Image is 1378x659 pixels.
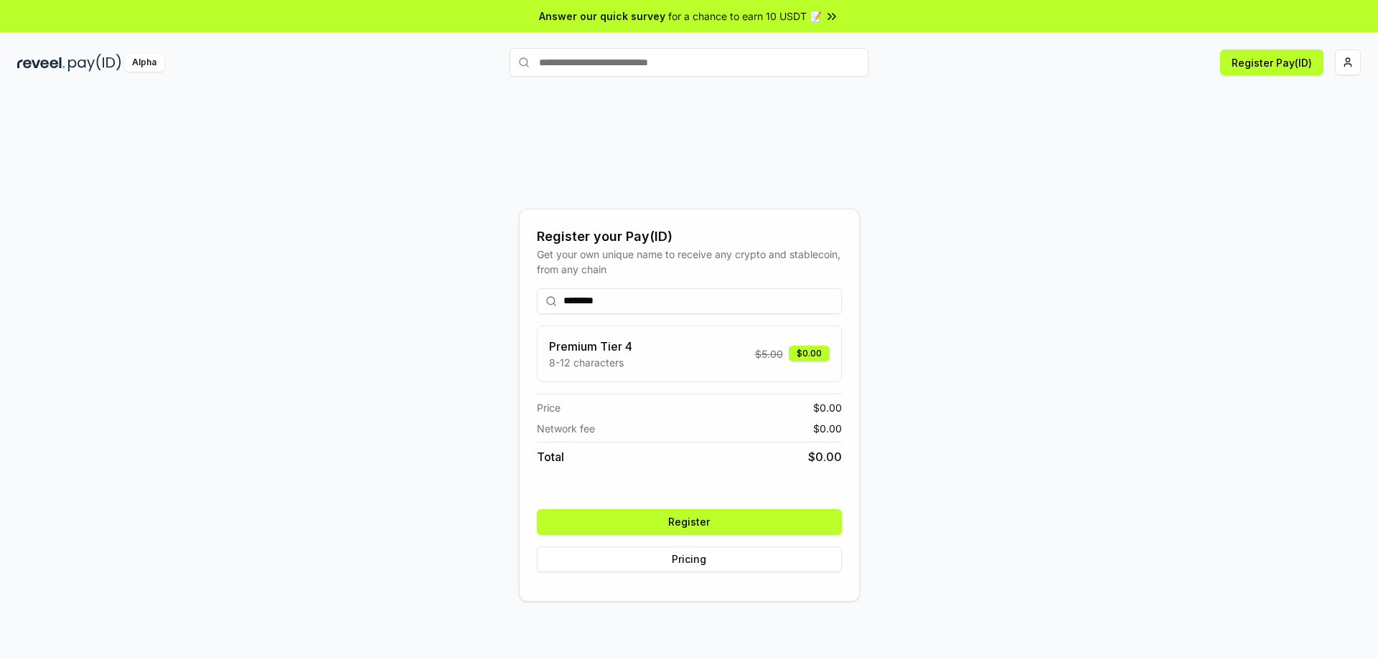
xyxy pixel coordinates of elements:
[813,400,842,415] span: $ 0.00
[1220,49,1323,75] button: Register Pay(ID)
[537,227,842,247] div: Register your Pay(ID)
[668,9,822,24] span: for a chance to earn 10 USDT 📝
[537,448,564,465] span: Total
[755,346,783,361] span: $ 5.00
[789,346,830,361] div: $0.00
[537,400,561,415] span: Price
[813,421,842,436] span: $ 0.00
[537,509,842,535] button: Register
[17,54,65,72] img: reveel_dark
[539,9,665,24] span: Answer our quick survey
[537,546,842,572] button: Pricing
[68,54,121,72] img: pay_id
[124,54,164,72] div: Alpha
[549,355,632,370] p: 8-12 characters
[549,338,632,355] h3: Premium Tier 4
[537,421,595,436] span: Network fee
[537,247,842,277] div: Get your own unique name to receive any crypto and stablecoin, from any chain
[808,448,842,465] span: $ 0.00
